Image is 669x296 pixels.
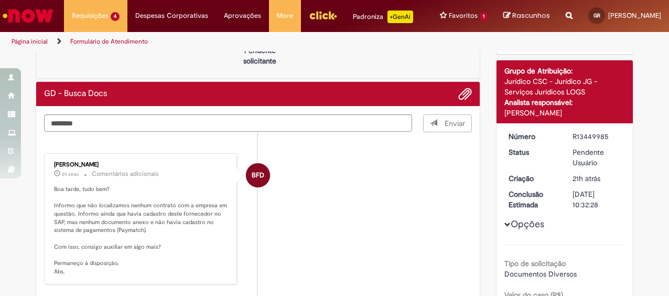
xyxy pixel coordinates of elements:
dt: Criação [501,173,565,184]
span: BFD [252,163,264,188]
span: Requisições [72,10,109,21]
span: 4 [111,12,120,21]
span: 1 [480,12,488,21]
span: GR [594,12,600,19]
p: Boa tarde, tudo bem? Informo que não localizamos nenhum contrato com a empresa em questão. Inform... [54,185,229,276]
img: ServiceNow [1,5,55,26]
time: 26/08/2025 17:32:23 [573,174,600,183]
a: Formulário de Atendimento [70,37,148,46]
div: [PERSON_NAME] [54,162,229,168]
span: Favoritos [449,10,478,21]
span: Rascunhos [512,10,550,20]
ul: Trilhas de página [8,32,438,51]
b: Tipo de solicitação [504,259,566,268]
div: 26/08/2025 17:32:23 [573,173,621,184]
p: +GenAi [387,10,413,23]
dt: Status [501,147,565,157]
div: [DATE] 10:32:28 [573,189,621,210]
textarea: Digite sua mensagem aqui... [44,114,412,132]
div: Padroniza [353,10,413,23]
div: Pendente Usuário [573,147,621,168]
span: [PERSON_NAME] [608,11,661,20]
span: 21h atrás [573,174,600,183]
dt: Número [501,131,565,142]
button: Adicionar anexos [458,87,472,101]
span: Documentos Diversos [504,269,577,279]
a: Página inicial [12,37,48,46]
div: R13449985 [573,131,621,142]
small: Comentários adicionais [92,170,159,178]
div: [PERSON_NAME] [504,108,625,118]
div: Jurídico CSC - Jurídico JG - Serviços Jurídicos LOGS [504,76,625,97]
time: 27/08/2025 13:22:45 [62,171,79,177]
span: 2h atrás [62,171,79,177]
span: Despesas Corporativas [135,10,208,21]
a: Rascunhos [503,11,550,21]
p: Pendente solicitante [234,45,285,66]
span: Aprovações [224,10,261,21]
img: click_logo_yellow_360x200.png [309,7,337,23]
div: Grupo de Atribuição: [504,66,625,76]
div: Beatriz Florio De Jesus [246,163,270,187]
h2: GD - Busca Docs Histórico de tíquete [44,89,107,99]
div: Analista responsável: [504,97,625,108]
span: More [277,10,293,21]
dt: Conclusão Estimada [501,189,565,210]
